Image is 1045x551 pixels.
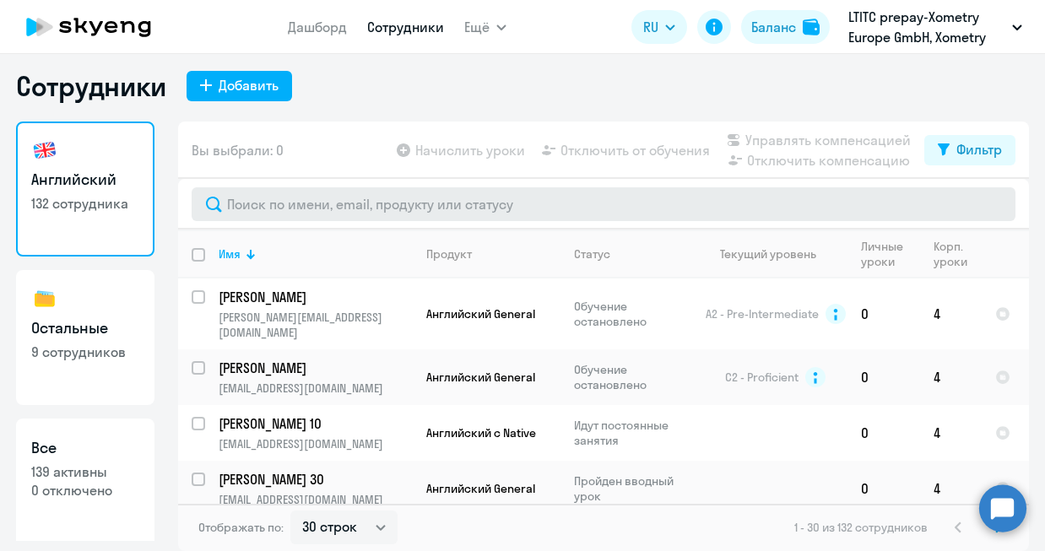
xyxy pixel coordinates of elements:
p: Обучение остановлено [574,299,690,329]
img: others [31,285,58,312]
a: [PERSON_NAME] 30 [219,470,412,489]
td: 0 [847,349,920,405]
button: Фильтр [924,135,1015,165]
div: Статус [574,246,610,262]
span: A2 - Pre-Intermediate [706,306,819,321]
div: Личные уроки [861,239,904,269]
p: Пройден вводный урок [574,473,690,504]
p: Идут постоянные занятия [574,418,690,448]
img: english [31,137,58,164]
div: Имя [219,246,241,262]
p: 132 сотрудника [31,194,139,213]
p: Обучение остановлено [574,362,690,392]
button: RU [631,10,687,44]
input: Поиск по имени, email, продукту или статусу [192,187,1015,221]
span: 1 - 30 из 132 сотрудников [794,520,928,535]
h3: Английский [31,169,139,191]
div: Личные уроки [861,239,919,269]
td: 0 [847,461,920,516]
td: 0 [847,405,920,461]
a: Английский132 сотрудника [16,122,154,257]
span: Отображать по: [198,520,284,535]
h1: Сотрудники [16,69,166,103]
td: 4 [920,278,982,349]
span: Английский General [426,306,535,321]
p: 9 сотрудников [31,343,139,361]
p: [EMAIL_ADDRESS][DOMAIN_NAME] [219,436,412,451]
p: [EMAIL_ADDRESS][DOMAIN_NAME] [219,492,412,507]
span: C2 - Proficient [725,370,799,385]
p: [PERSON_NAME] [219,359,409,377]
img: balance [803,19,820,35]
div: Баланс [751,17,796,37]
span: Вы выбрали: 0 [192,140,284,160]
p: [PERSON_NAME] 30 [219,470,409,489]
div: Фильтр [956,139,1002,159]
span: Английский с Native [426,425,536,440]
td: 0 [847,278,920,349]
a: [PERSON_NAME] [219,288,412,306]
p: 139 активны [31,462,139,481]
div: Корп. уроки [934,239,967,269]
a: [PERSON_NAME] [219,359,412,377]
button: Ещё [464,10,506,44]
p: [PERSON_NAME][EMAIL_ADDRESS][DOMAIN_NAME] [219,310,412,340]
div: Текущий уровень [704,246,847,262]
span: Английский General [426,370,535,385]
div: Текущий уровень [720,246,816,262]
div: Имя [219,246,412,262]
p: LTITC prepay-Xometry Europe GmbH, Xometry Europe GmbH [848,7,1005,47]
h3: Все [31,437,139,459]
a: [PERSON_NAME] 10 [219,414,412,433]
td: 4 [920,461,982,516]
h3: Остальные [31,317,139,339]
div: Статус [574,246,690,262]
p: 0 отключено [31,481,139,500]
a: Дашборд [288,19,347,35]
span: RU [643,17,658,37]
td: 4 [920,405,982,461]
span: Английский General [426,481,535,496]
td: 4 [920,349,982,405]
p: [EMAIL_ADDRESS][DOMAIN_NAME] [219,381,412,396]
a: Сотрудники [367,19,444,35]
p: [PERSON_NAME] 10 [219,414,409,433]
div: Корп. уроки [934,239,981,269]
div: Продукт [426,246,472,262]
span: Ещё [464,17,490,37]
a: Остальные9 сотрудников [16,270,154,405]
button: Балансbalance [741,10,830,44]
div: Продукт [426,246,560,262]
p: [PERSON_NAME] [219,288,409,306]
button: Добавить [187,71,292,101]
div: Добавить [219,75,279,95]
button: LTITC prepay-Xometry Europe GmbH, Xometry Europe GmbH [840,7,1031,47]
